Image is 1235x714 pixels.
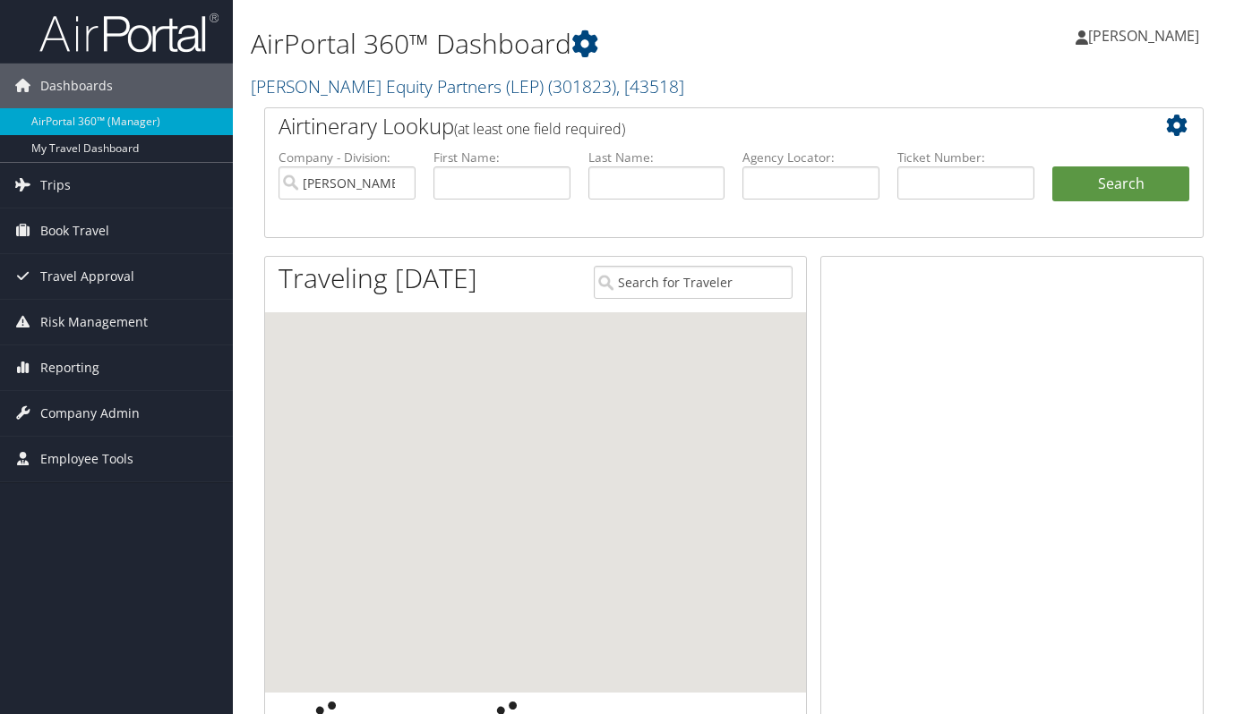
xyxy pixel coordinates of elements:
[548,74,616,98] span: ( 301823 )
[588,149,725,166] label: Last Name:
[40,254,134,299] span: Travel Approval
[40,300,148,344] span: Risk Management
[40,208,109,253] span: Book Travel
[279,111,1111,141] h2: Airtinerary Lookup
[1052,166,1189,202] button: Search
[251,25,895,63] h1: AirPortal 360™ Dashboard
[1088,26,1199,46] span: [PERSON_NAME]
[39,12,219,54] img: airportal-logo.png
[251,74,684,98] a: [PERSON_NAME] Equity Partners (LEP)
[279,259,477,297] h1: Traveling [DATE]
[40,437,133,481] span: Employee Tools
[40,391,140,436] span: Company Admin
[1076,9,1217,63] a: [PERSON_NAME]
[433,149,570,166] label: First Name:
[742,149,879,166] label: Agency Locator:
[279,149,416,166] label: Company - Division:
[594,266,793,299] input: Search for Traveler
[40,345,99,390] span: Reporting
[40,163,71,208] span: Trips
[454,119,625,139] span: (at least one field required)
[897,149,1034,166] label: Ticket Number:
[616,74,684,98] span: , [ 43518 ]
[40,64,113,108] span: Dashboards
